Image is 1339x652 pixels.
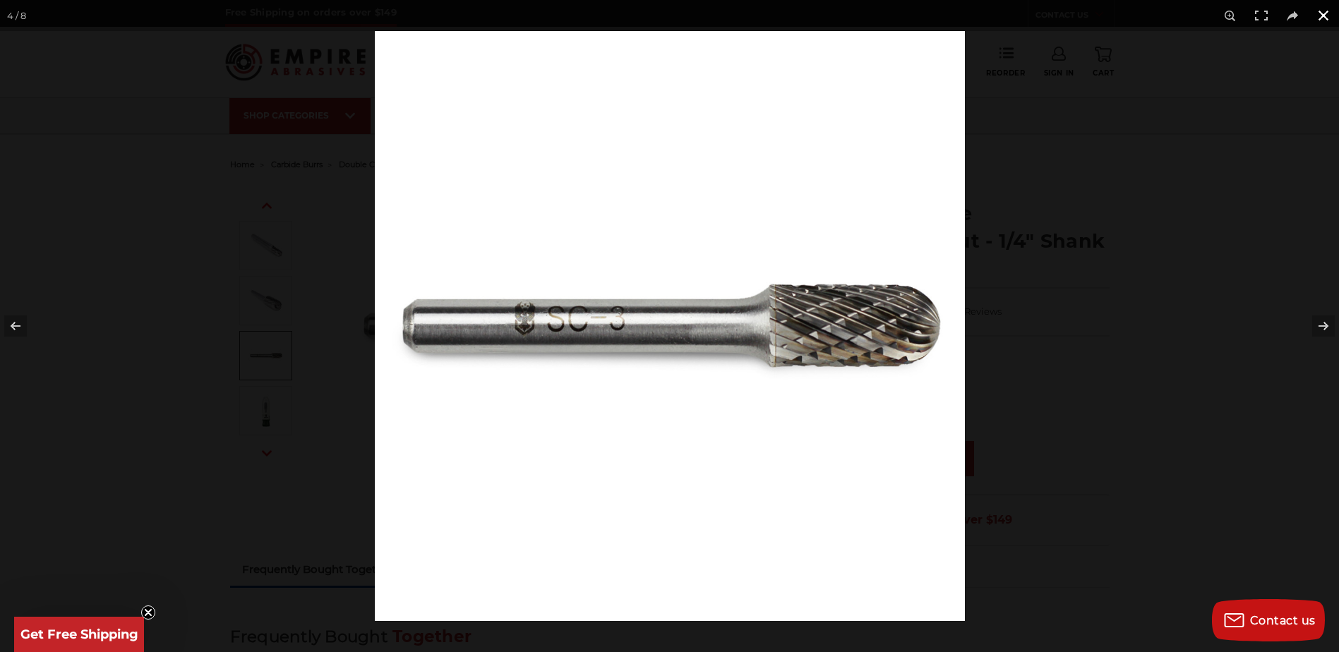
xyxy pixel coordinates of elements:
span: Contact us [1250,614,1316,627]
span: Get Free Shipping [20,627,138,642]
img: SC-3-carbide-burr-double-cut-1-4-inch-cylinder-radius__01314.1680561516.jpg [375,31,965,621]
button: Contact us [1212,599,1325,641]
button: Next (arrow right) [1290,291,1339,361]
div: Get Free ShippingClose teaser [14,617,144,652]
button: Close teaser [141,605,155,620]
